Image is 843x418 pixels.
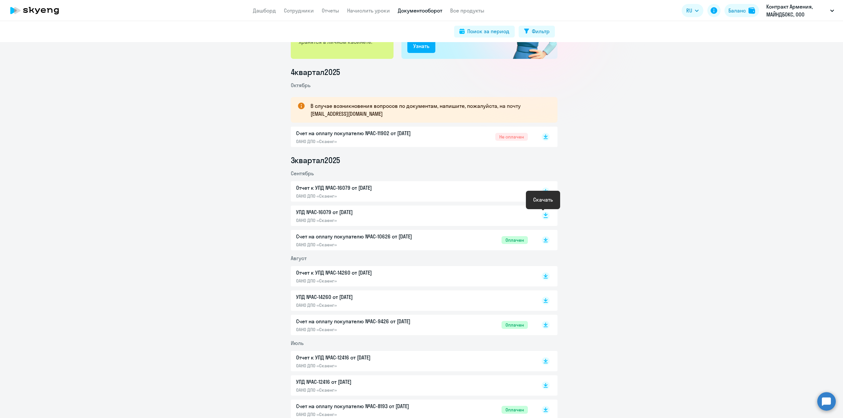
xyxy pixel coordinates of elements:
[296,387,434,393] p: ОАНО ДПО «Скаенг»
[311,102,546,118] p: В случае возникновения вопросов по документам, напишите, пожалуйста, на почту [EMAIL_ADDRESS][DOM...
[296,293,528,308] a: УПД №AC-14260 от [DATE]ОАНО ДПО «Скаенг»
[296,354,528,369] a: Отчет к УПД №AC-12416 от [DATE]ОАНО ДПО «Скаенг»
[296,138,434,144] p: ОАНО ДПО «Скаенг»
[291,155,557,165] li: 3 квартал 2025
[296,317,528,332] a: Счет на оплату покупателю №AC-9426 от [DATE]ОАНО ДПО «Скаенг»Оплачен
[407,40,435,53] button: Узнать
[533,196,553,204] div: Скачать
[296,208,528,223] a: УПД №AC-16079 от [DATE]ОАНО ДПО «Скаенг»
[296,402,434,410] p: Счет на оплату покупателю №AC-8193 от [DATE]
[502,236,528,244] span: Оплачен
[296,317,434,325] p: Счет на оплату покупателю №AC-9426 от [DATE]
[347,7,390,14] a: Начислить уроки
[296,269,434,277] p: Отчет к УПД №AC-14260 от [DATE]
[724,4,759,17] button: Балансbalance
[296,278,434,284] p: ОАНО ДПО «Скаенг»
[296,378,528,393] a: УПД №AC-12416 от [DATE]ОАНО ДПО «Скаенг»
[253,7,276,14] a: Дашборд
[450,7,484,14] a: Все продукты
[296,269,528,284] a: Отчет к УПД №AC-14260 от [DATE]ОАНО ДПО «Скаенг»
[296,184,528,199] a: Отчет к УПД №AC-16079 от [DATE]ОАНО ДПО «Скаенг»
[502,406,528,414] span: Оплачен
[532,27,550,35] div: Фильтр
[291,170,314,177] span: Сентябрь
[296,378,434,386] p: УПД №AC-12416 от [DATE]
[296,233,434,240] p: Счет на оплату покупателю №AC-10626 от [DATE]
[296,184,434,192] p: Отчет к УПД №AC-16079 от [DATE]
[686,7,692,14] span: RU
[728,7,746,14] div: Баланс
[682,4,703,17] button: RU
[296,411,434,417] p: ОАНО ДПО «Скаенг»
[291,340,304,346] span: Июль
[763,3,837,18] button: Контракт Армения, МАЙНДБОКС, ООО
[454,26,515,37] button: Поиск за период
[296,302,434,308] p: ОАНО ДПО «Скаенг»
[284,7,314,14] a: Сотрудники
[296,233,528,248] a: Счет на оплату покупателю №AC-10626 от [DATE]ОАНО ДПО «Скаенг»Оплачен
[296,354,434,361] p: Отчет к УПД №AC-12416 от [DATE]
[296,327,434,332] p: ОАНО ДПО «Скаенг»
[296,217,434,223] p: ОАНО ДПО «Скаенг»
[296,193,434,199] p: ОАНО ДПО «Скаенг»
[467,27,509,35] div: Поиск за период
[766,3,828,18] p: Контракт Армения, МАЙНДБОКС, ООО
[291,82,311,88] span: Октябрь
[296,293,434,301] p: УПД №AC-14260 от [DATE]
[296,129,434,137] p: Счет на оплату покупателю №AC-11902 от [DATE]
[296,129,528,144] a: Счет на оплату покупателю №AC-11902 от [DATE]ОАНО ДПО «Скаенг»Не оплачен
[748,7,755,14] img: balance
[398,7,442,14] a: Документооборот
[502,321,528,329] span: Оплачен
[413,42,429,50] div: Узнать
[296,208,434,216] p: УПД №AC-16079 от [DATE]
[296,363,434,369] p: ОАНО ДПО «Скаенг»
[322,7,339,14] a: Отчеты
[519,26,555,37] button: Фильтр
[296,402,528,417] a: Счет на оплату покупателю №AC-8193 от [DATE]ОАНО ДПО «Скаенг»Оплачен
[291,255,307,261] span: Август
[291,67,557,77] li: 4 квартал 2025
[495,133,528,141] span: Не оплачен
[296,242,434,248] p: ОАНО ДПО «Скаенг»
